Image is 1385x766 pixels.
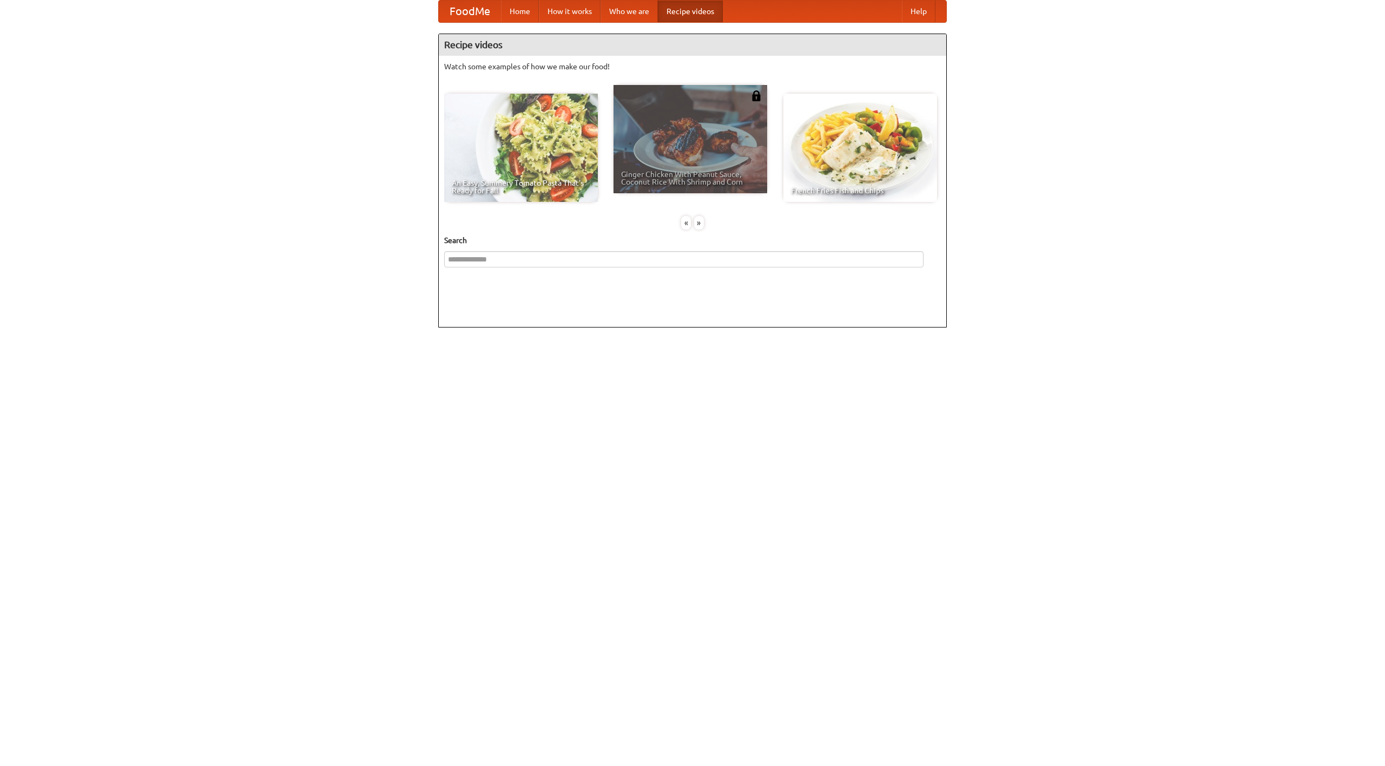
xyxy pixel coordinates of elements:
[658,1,723,22] a: Recipe videos
[444,94,598,202] a: An Easy, Summery Tomato Pasta That's Ready for Fall
[681,216,691,230] div: «
[694,216,704,230] div: »
[439,1,501,22] a: FoodMe
[452,179,590,194] span: An Easy, Summery Tomato Pasta That's Ready for Fall
[444,61,941,72] p: Watch some examples of how we make our food!
[791,187,929,194] span: French Fries Fish and Chips
[902,1,935,22] a: Help
[539,1,601,22] a: How it works
[439,34,946,56] h4: Recipe videos
[751,90,762,101] img: 483408.png
[444,235,941,246] h5: Search
[501,1,539,22] a: Home
[783,94,937,202] a: French Fries Fish and Chips
[601,1,658,22] a: Who we are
